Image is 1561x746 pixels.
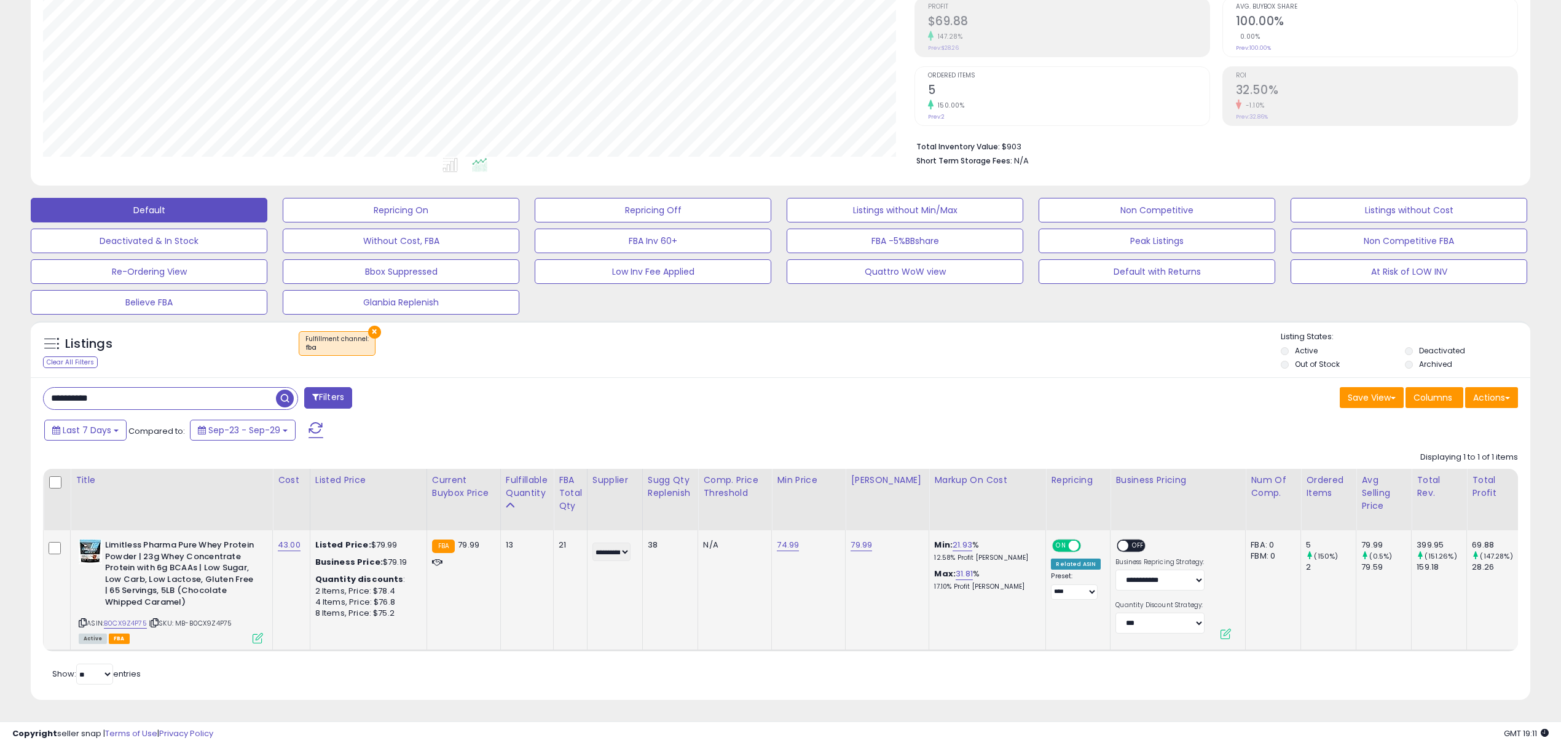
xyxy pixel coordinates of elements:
a: B0CX9Z4P75 [104,618,147,629]
b: Min: [934,539,953,551]
div: 4 Items, Price: $76.8 [315,597,417,608]
b: Total Inventory Value: [916,141,1000,152]
span: OFF [1079,541,1099,551]
a: Terms of Use [105,728,157,739]
button: Non Competitive [1039,198,1275,222]
small: (150%) [1314,551,1338,561]
small: FBA [432,540,455,553]
div: Total Profit [1472,474,1517,500]
div: [PERSON_NAME] [851,474,924,487]
span: Sep-23 - Sep-29 [208,424,280,436]
div: Preset: [1051,572,1101,600]
div: 159.18 [1417,562,1466,573]
button: Actions [1465,387,1518,408]
th: Please note that this number is a calculation based on your required days of coverage and your ve... [642,469,698,530]
strong: Copyright [12,728,57,739]
button: Glanbia Replenish [283,290,519,315]
b: Quantity discounts [315,573,404,585]
div: $79.19 [315,557,417,568]
button: Default [31,198,267,222]
div: Current Buybox Price [432,474,495,500]
small: (147.28%) [1480,551,1512,561]
a: 31.81 [956,568,973,580]
button: FBA Inv 60+ [535,229,771,253]
button: At Risk of LOW INV [1291,259,1527,284]
b: Business Price: [315,556,383,568]
div: Displaying 1 to 1 of 1 items [1420,452,1518,463]
button: Without Cost, FBA [283,229,519,253]
small: Prev: 100.00% [1236,44,1271,52]
img: 41qiHyNb7KL._SL40_.jpg [79,540,102,564]
div: Business Pricing [1115,474,1240,487]
div: seller snap | | [12,728,213,740]
div: 13 [506,540,544,551]
button: FBA -5%BBshare [787,229,1023,253]
small: Prev: $28.26 [928,44,959,52]
div: Sugg Qty Replenish [648,474,693,500]
div: Listed Price [315,474,422,487]
button: Listings without Min/Max [787,198,1023,222]
div: fba [305,344,369,352]
div: ASIN: [79,540,263,642]
p: 12.58% Profit [PERSON_NAME] [934,554,1036,562]
li: $903 [916,138,1509,153]
label: Archived [1419,359,1452,369]
b: Max: [934,568,956,579]
div: 2 Items, Price: $78.4 [315,586,417,597]
a: 79.99 [851,539,872,551]
small: 150.00% [934,101,965,110]
div: $79.99 [315,540,417,551]
small: (151.26%) [1425,551,1457,561]
div: 79.59 [1361,562,1411,573]
div: 8 Items, Price: $75.2 [315,608,417,619]
span: ROI [1236,73,1517,79]
button: Non Competitive FBA [1291,229,1527,253]
button: Filters [304,387,352,409]
div: Related ASIN [1051,559,1101,570]
small: (0.5%) [1369,551,1392,561]
div: 69.88 [1472,540,1522,551]
span: N/A [1014,155,1029,167]
span: 79.99 [458,539,479,551]
h2: 100.00% [1236,14,1517,31]
span: All listings currently available for purchase on Amazon [79,634,107,644]
p: Listing States: [1281,331,1530,343]
span: Compared to: [128,425,185,437]
span: Fulfillment channel : [305,334,369,353]
label: Quantity Discount Strategy: [1115,601,1205,610]
button: Listings without Cost [1291,198,1527,222]
div: Avg Selling Price [1361,474,1406,512]
div: Clear All Filters [43,356,98,368]
label: Out of Stock [1295,359,1340,369]
div: Fulfillable Quantity [506,474,548,500]
button: Columns [1406,387,1463,408]
a: Privacy Policy [159,728,213,739]
a: 74.99 [777,539,799,551]
div: Ordered Items [1306,474,1351,500]
button: Peak Listings [1039,229,1275,253]
button: Default with Returns [1039,259,1275,284]
button: Repricing On [283,198,519,222]
div: Repricing [1051,474,1105,487]
small: 147.28% [934,32,963,41]
h2: $69.88 [928,14,1209,31]
th: The percentage added to the cost of goods (COGS) that forms the calculator for Min & Max prices. [929,469,1046,530]
label: Business Repricing Strategy: [1115,558,1205,567]
button: Re-Ordering View [31,259,267,284]
label: Deactivated [1419,345,1465,356]
button: Low Inv Fee Applied [535,259,771,284]
div: Min Price [777,474,840,487]
div: FBA: 0 [1251,540,1291,551]
div: % [934,540,1036,562]
p: 17.10% Profit [PERSON_NAME] [934,583,1036,591]
small: Prev: 2 [928,113,945,120]
button: Sep-23 - Sep-29 [190,420,296,441]
div: % [934,568,1036,591]
button: Save View [1340,387,1404,408]
div: 79.99 [1361,540,1411,551]
div: Supplier [592,474,637,487]
div: Num of Comp. [1251,474,1296,500]
label: Active [1295,345,1318,356]
span: 2025-10-7 19:11 GMT [1504,728,1549,739]
button: × [368,326,381,339]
